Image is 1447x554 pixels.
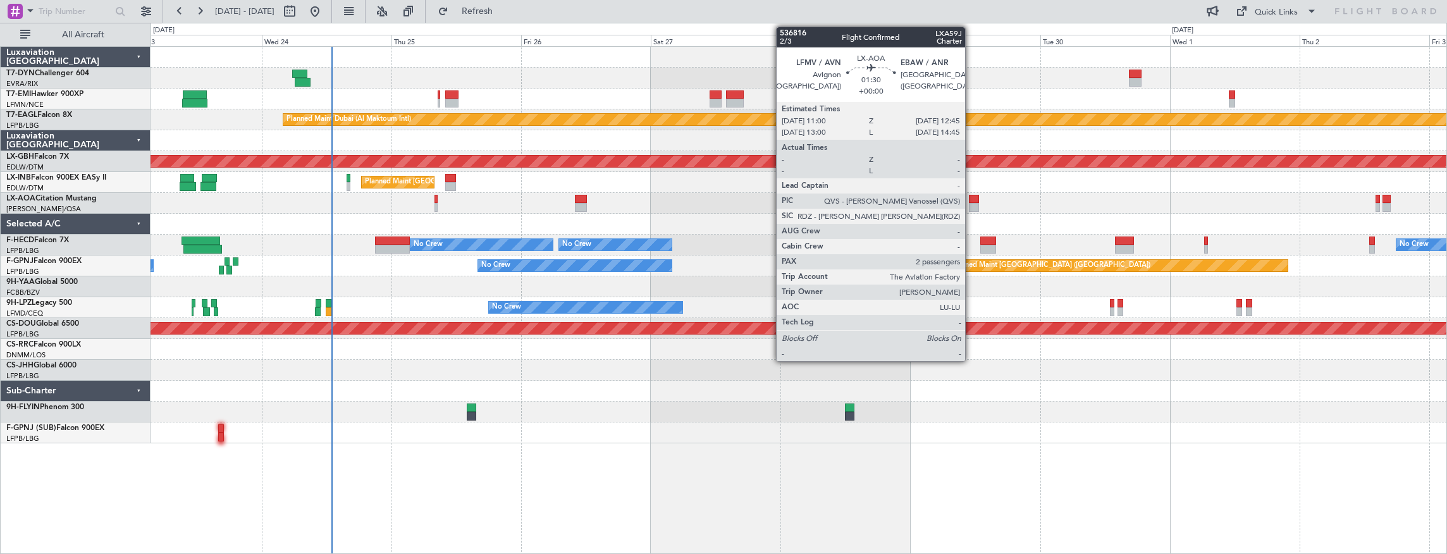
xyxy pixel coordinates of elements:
[6,174,31,182] span: LX-INB
[651,35,780,46] div: Sat 27
[6,341,81,348] a: CS-RRCFalcon 900LX
[6,434,39,443] a: LFPB/LBG
[6,288,40,297] a: FCBB/BZV
[6,100,44,109] a: LFMN/NCE
[6,309,43,318] a: LFMD/CEQ
[6,79,38,89] a: EVRA/RIX
[153,25,175,36] div: [DATE]
[6,90,31,98] span: T7-EMI
[951,256,1150,275] div: Planned Maint [GEOGRAPHIC_DATA] ([GEOGRAPHIC_DATA])
[6,267,39,276] a: LFPB/LBG
[432,1,508,22] button: Refresh
[6,299,32,307] span: 9H-LPZ
[6,237,34,244] span: F-HECD
[1170,35,1300,46] div: Wed 1
[6,257,82,265] a: F-GPNJFalcon 900EX
[451,7,504,16] span: Refresh
[6,183,44,193] a: EDLW/DTM
[6,70,35,77] span: T7-DYN
[6,371,39,381] a: LFPB/LBG
[6,174,106,182] a: LX-INBFalcon 900EX EASy II
[6,320,36,328] span: CS-DOU
[39,2,111,21] input: Trip Number
[14,25,137,45] button: All Aircraft
[6,278,35,286] span: 9H-YAA
[1172,25,1193,36] div: [DATE]
[6,153,69,161] a: LX-GBHFalcon 7X
[562,235,591,254] div: No Crew
[6,362,77,369] a: CS-JHHGlobal 6000
[6,90,83,98] a: T7-EMIHawker 900XP
[1229,1,1323,22] button: Quick Links
[286,110,411,129] div: Planned Maint Dubai (Al Maktoum Intl)
[6,403,84,411] a: 9H-FLYINPhenom 300
[6,362,34,369] span: CS-JHH
[6,341,34,348] span: CS-RRC
[521,35,651,46] div: Fri 26
[6,320,79,328] a: CS-DOUGlobal 6500
[6,163,44,172] a: EDLW/DTM
[6,278,78,286] a: 9H-YAAGlobal 5000
[6,237,69,244] a: F-HECDFalcon 7X
[365,173,564,192] div: Planned Maint [GEOGRAPHIC_DATA] ([GEOGRAPHIC_DATA])
[780,35,910,46] div: Sun 28
[1040,35,1170,46] div: Tue 30
[492,298,521,317] div: No Crew
[6,195,97,202] a: LX-AOACitation Mustang
[215,6,274,17] span: [DATE] - [DATE]
[33,30,133,39] span: All Aircraft
[910,35,1040,46] div: Mon 29
[6,329,39,339] a: LFPB/LBG
[6,350,46,360] a: DNMM/LOS
[6,424,104,432] a: F-GPNJ (SUB)Falcon 900EX
[391,35,521,46] div: Thu 25
[6,246,39,255] a: LFPB/LBG
[6,111,37,119] span: T7-EAGL
[6,299,72,307] a: 9H-LPZLegacy 500
[6,424,56,432] span: F-GPNJ (SUB)
[1300,35,1429,46] div: Thu 2
[6,70,89,77] a: T7-DYNChallenger 604
[6,257,34,265] span: F-GPNJ
[132,35,262,46] div: Tue 23
[481,256,510,275] div: No Crew
[6,204,81,214] a: [PERSON_NAME]/QSA
[6,403,40,411] span: 9H-FLYIN
[1255,6,1298,19] div: Quick Links
[6,111,72,119] a: T7-EAGLFalcon 8X
[414,235,443,254] div: No Crew
[262,35,391,46] div: Wed 24
[6,153,34,161] span: LX-GBH
[1400,235,1429,254] div: No Crew
[6,121,39,130] a: LFPB/LBG
[6,195,35,202] span: LX-AOA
